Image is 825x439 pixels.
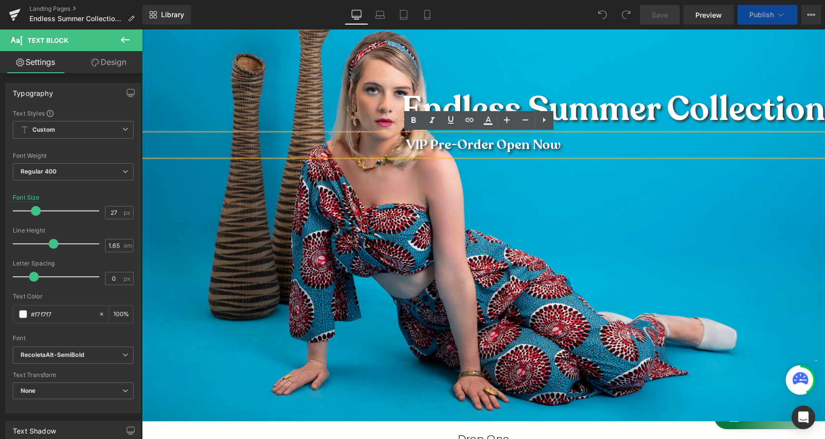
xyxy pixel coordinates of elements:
span: Preview [695,10,722,20]
button: Redo [616,5,636,25]
input: Color [31,309,94,320]
span: Publish [749,11,774,19]
span: em [124,242,132,249]
a: Tablet [392,5,415,25]
span: px [124,209,132,216]
div: Open Intercom Messenger [792,406,815,429]
i: RecoletaAlt-SemiBold [21,351,84,359]
div: Letter Spacing [13,260,134,267]
div: Line Height [13,227,134,234]
b: Regular 400 [21,168,57,175]
div: Font Weight [13,152,134,159]
b: Custom [32,126,55,134]
div: Text Styles [13,109,134,117]
a: Laptop [368,5,392,25]
button: Publish [738,5,797,25]
a: Landing Pages [29,5,142,13]
div: Font [13,335,134,342]
div: % [110,306,133,323]
span: Save [652,10,668,20]
div: Text Transform [13,372,134,379]
button: More [801,5,821,25]
span: px [124,275,132,282]
a: Desktop [345,5,368,25]
p: Drop One [55,402,629,417]
div: Typography [13,84,53,97]
div: Font Size [13,194,40,201]
a: New Library [142,5,191,25]
div: Text Shadow [13,421,56,435]
span: Endless Summer Collection | OliveAnkara [29,15,124,23]
div: Text Color [13,293,134,300]
span: Endless Summer Collection [260,57,683,102]
span: Text Block [27,36,68,44]
a: Design [73,51,144,73]
a: Preview [684,5,734,25]
b: None [21,387,36,394]
button: Undo [593,5,612,25]
a: Mobile [415,5,439,25]
span: Library [161,10,184,19]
